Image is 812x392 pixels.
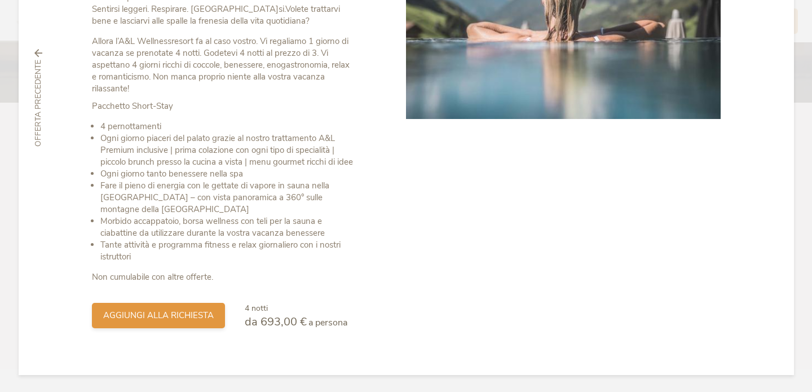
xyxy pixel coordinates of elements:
[92,271,213,283] strong: Non cumulabile con altre offerte.
[245,314,307,329] span: da 693,00 €
[92,36,356,95] p: Allora l’A&L Wellnessresort fa al caso vostro. Vi regaliamo 1 giorno di vacanza se prenotate 4 no...
[308,316,347,329] span: a persona
[100,180,356,215] li: Fare il pieno di energia con le gettate di vapore in sauna nella [GEOGRAPHIC_DATA] – con vista pa...
[33,60,44,147] span: Offerta precedente
[245,303,268,314] span: 4 notti
[100,121,356,133] li: 4 pernottamenti
[100,133,356,168] li: Ogni giorno piaceri del palato grazie al nostro trattamento A&L Premium inclusive | prima colazio...
[92,100,173,112] strong: Pacchetto Short-Stay
[100,239,356,263] li: Tante attività e programma fitness e relax giornaliero con i nostri istruttori
[100,168,356,180] li: Ogni giorno tanto benessere nella spa
[100,215,356,239] li: Morbido accappatoio, borsa wellness con teli per la sauna e ciabattine da utilizzare durante la v...
[103,310,214,321] span: aggiungi alla richiesta
[92,3,340,27] strong: Volete trattarvi bene e lasciarvi alle spalle la frenesia della vita quotidiana?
